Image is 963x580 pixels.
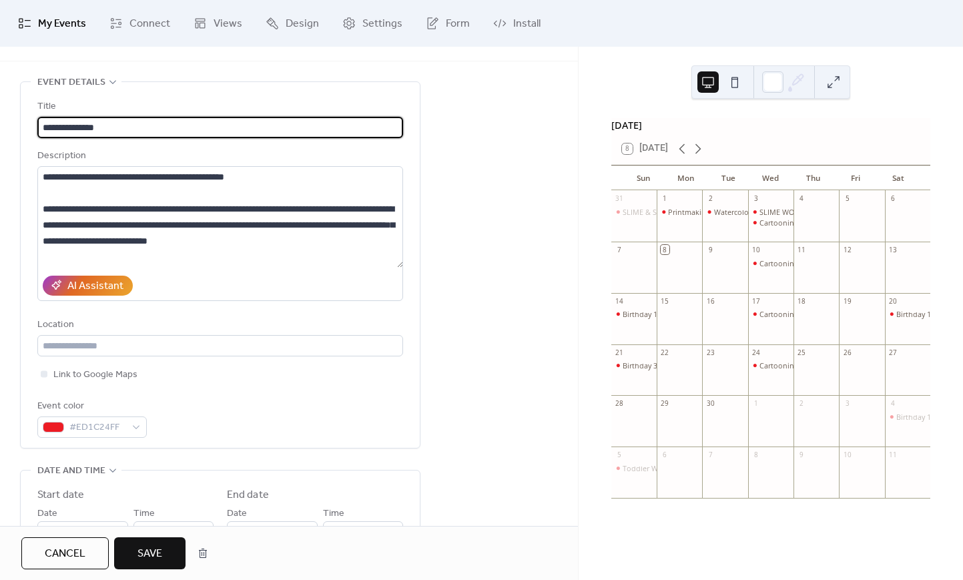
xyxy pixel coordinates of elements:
button: Cancel [21,537,109,569]
div: 21 [615,348,624,357]
div: 6 [661,451,670,460]
div: 6 [888,194,898,204]
a: Design [256,5,329,41]
div: Printmaking Workshop 10:00am-11:30am [657,207,702,217]
div: 12 [843,245,852,254]
div: Fri [835,166,878,191]
div: Watercolor Printmaking 10:00am-11:30pm [714,207,858,217]
div: Cartooning Workshop 4:30-6:00pm [759,218,879,228]
div: 9 [706,245,715,254]
div: Birthday 1-3pm [896,412,948,422]
a: My Events [8,5,96,41]
span: Event details [37,75,105,91]
div: Tue [707,166,749,191]
div: 17 [751,296,761,306]
div: 23 [706,348,715,357]
div: 5 [615,451,624,460]
span: Date [227,506,247,522]
div: 19 [843,296,852,306]
div: 7 [615,245,624,254]
span: Install [513,16,541,32]
div: 4 [797,194,806,204]
div: SLIME & Stamping 11:00am-12:30pm [623,207,747,217]
div: 16 [706,296,715,306]
div: Sun [622,166,665,191]
div: 22 [661,348,670,357]
span: Date and time [37,463,105,479]
div: SLIME WORKSHOP 10:30am-12:00pm [748,207,793,217]
div: 11 [888,451,898,460]
div: SLIME WORKSHOP 10:30am-12:00pm [759,207,885,217]
div: 14 [615,296,624,306]
div: Birthday 11-1pm [896,309,952,319]
div: 10 [751,245,761,254]
span: Connect [129,16,170,32]
div: Sat [877,166,920,191]
div: Cartooning Workshop 4:30-6:00pm [759,258,879,268]
div: 4 [888,399,898,408]
div: Toddler Workshop 9:30-11:00am [611,463,657,473]
div: 30 [706,399,715,408]
div: 5 [843,194,852,204]
span: Design [286,16,319,32]
div: Cartooning Workshop 4:30-6:00pm [759,360,879,370]
div: 2 [706,194,715,204]
div: 7 [706,451,715,460]
a: Install [483,5,551,41]
div: 15 [661,296,670,306]
div: 26 [843,348,852,357]
span: My Events [38,16,86,32]
span: Settings [362,16,402,32]
div: 31 [615,194,624,204]
div: Title [37,99,400,115]
div: Watercolor Printmaking 10:00am-11:30pm [702,207,747,217]
div: 29 [661,399,670,408]
div: 2 [797,399,806,408]
div: 27 [888,348,898,357]
button: Save [114,537,186,569]
div: Description [37,148,400,164]
a: Form [416,5,480,41]
div: Birthday 11-1pm [885,309,930,319]
span: Form [446,16,470,32]
a: Connect [99,5,180,41]
div: Mon [665,166,707,191]
div: 11 [797,245,806,254]
div: Wed [749,166,792,191]
span: Date [37,506,57,522]
div: 1 [751,399,761,408]
div: 13 [888,245,898,254]
span: Link to Google Maps [53,367,137,383]
div: 20 [888,296,898,306]
div: 1 [661,194,670,204]
div: 8 [661,245,670,254]
div: 25 [797,348,806,357]
div: 9 [797,451,806,460]
div: 8 [751,451,761,460]
span: Time [133,506,155,522]
div: 3 [751,194,761,204]
div: Birthday 3:30-5:30pm [623,360,695,370]
div: Thu [792,166,835,191]
a: Views [184,5,252,41]
div: Cartooning Workshop 4:30-6:00pm [759,309,879,319]
div: Cartooning Workshop 4:30-6:00pm [748,309,793,319]
div: [DATE] [611,118,930,133]
div: Start date [37,487,84,503]
div: Birthday 12-2pm [623,309,679,319]
div: Printmaking Workshop 10:00am-11:30am [668,207,809,217]
div: 24 [751,348,761,357]
div: 18 [797,296,806,306]
span: Time [323,506,344,522]
div: 3 [843,399,852,408]
span: Cancel [45,546,85,562]
div: AI Assistant [67,278,123,294]
div: 28 [615,399,624,408]
div: Toddler Workshop 9:30-11:00am [623,463,733,473]
span: Save [137,546,162,562]
div: Birthday 12-2pm [611,309,657,319]
div: Location [37,317,400,333]
div: End date [227,487,269,503]
div: SLIME & Stamping 11:00am-12:30pm [611,207,657,217]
